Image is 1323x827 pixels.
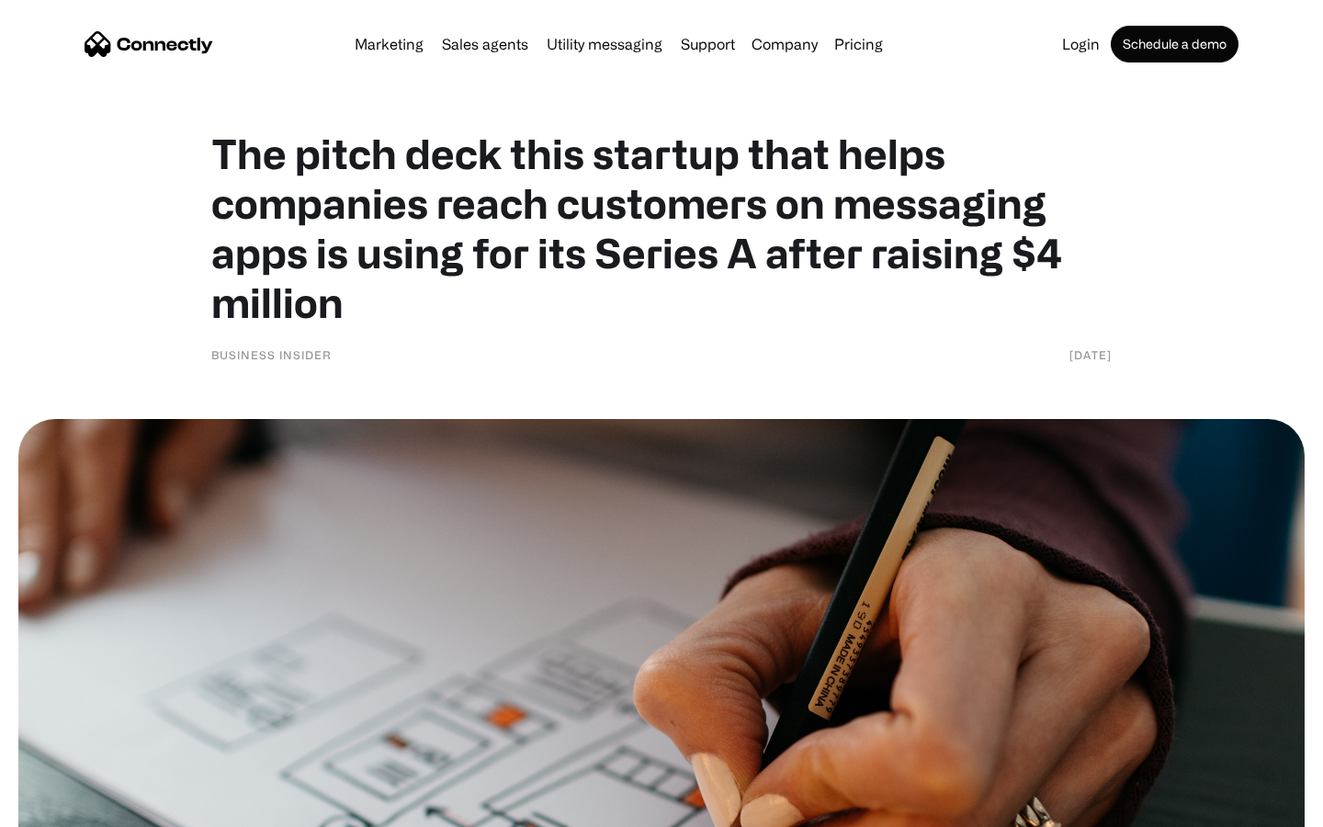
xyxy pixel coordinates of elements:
[827,37,890,51] a: Pricing
[347,37,431,51] a: Marketing
[37,795,110,821] ul: Language list
[752,31,818,57] div: Company
[539,37,670,51] a: Utility messaging
[1069,346,1112,364] div: [DATE]
[211,346,332,364] div: Business Insider
[435,37,536,51] a: Sales agents
[211,129,1112,327] h1: The pitch deck this startup that helps companies reach customers on messaging apps is using for i...
[18,795,110,821] aside: Language selected: English
[1055,37,1107,51] a: Login
[673,37,742,51] a: Support
[1111,26,1238,62] a: Schedule a demo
